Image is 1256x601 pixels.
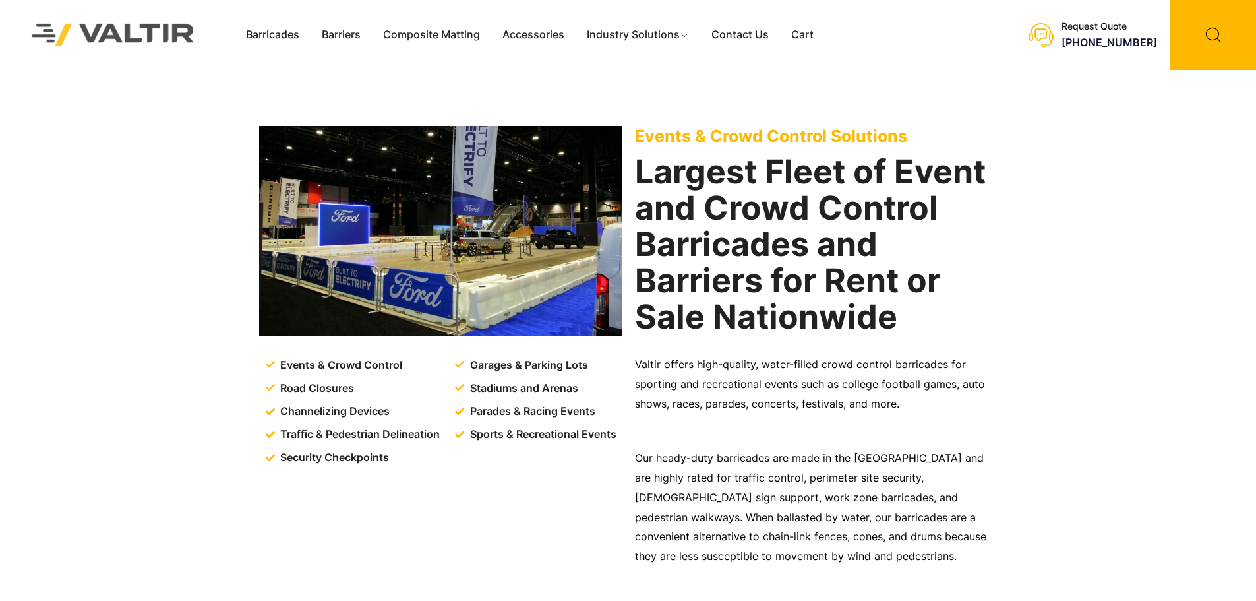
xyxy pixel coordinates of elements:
[635,449,998,567] p: Our heady-duty barricades are made in the [GEOGRAPHIC_DATA] and are highly rated for traffic cont...
[311,25,372,45] a: Barriers
[277,448,389,468] span: Security Checkpoints
[1062,36,1157,49] a: [PHONE_NUMBER]
[635,154,998,335] h2: Largest Fleet of Event and Crowd Control Barricades and Barriers for Rent or Sale Nationwide
[15,7,212,63] img: Valtir Rentals
[576,25,700,45] a: Industry Solutions
[372,25,491,45] a: Composite Matting
[700,25,780,45] a: Contact Us
[635,126,998,146] p: Events & Crowd Control Solutions
[467,379,578,398] span: Stadiums and Arenas
[780,25,825,45] a: Cart
[467,402,595,422] span: Parades & Racing Events
[277,425,440,445] span: Traffic & Pedestrian Delineation
[1062,21,1157,32] div: Request Quote
[467,425,616,445] span: Sports & Recreational Events
[467,356,588,375] span: Garages & Parking Lots
[635,355,998,414] p: Valtir offers high-quality, water-filled crowd control barricades for sporting and recreational e...
[277,356,402,375] span: Events & Crowd Control
[235,25,311,45] a: Barricades
[277,402,390,422] span: Channelizing Devices
[277,379,354,398] span: Road Closures
[491,25,576,45] a: Accessories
